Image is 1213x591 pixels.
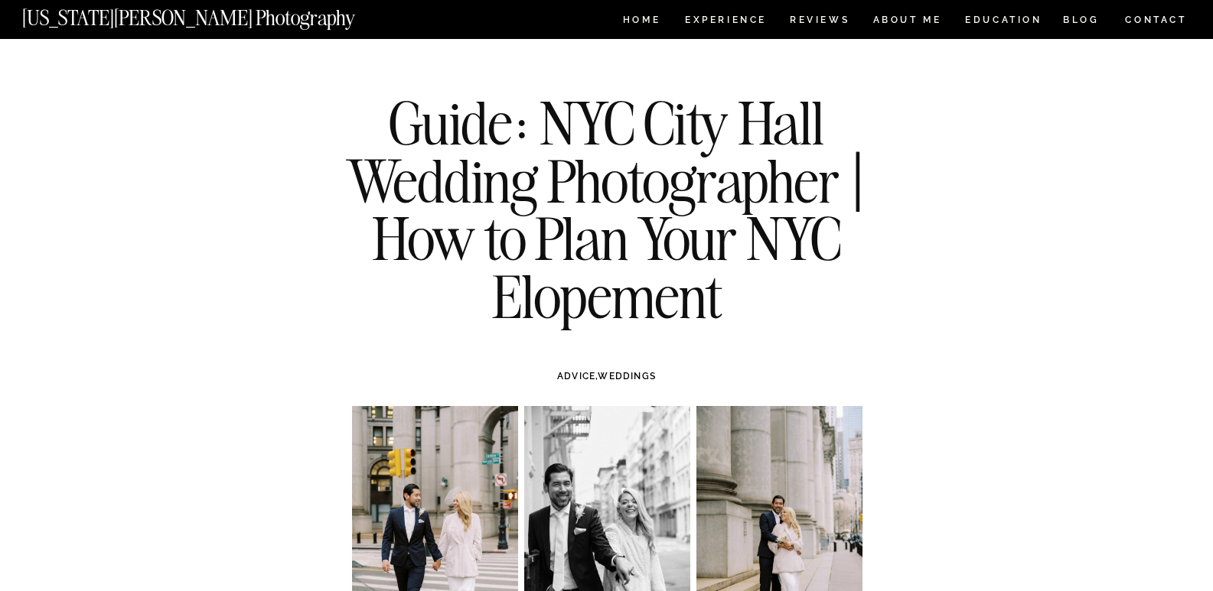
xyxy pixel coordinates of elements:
a: CONTACT [1124,11,1188,28]
a: ABOUT ME [872,15,942,28]
a: EDUCATION [964,15,1044,28]
a: REVIEWS [790,15,847,28]
a: Experience [685,15,765,28]
a: ADVICE [557,371,595,382]
a: [US_STATE][PERSON_NAME] Photography [22,8,406,21]
h3: , [384,369,830,383]
a: HOME [620,15,664,28]
a: WEDDINGS [598,371,656,382]
h1: Guide: NYC City Hall Wedding Photographer | How to Plan Your NYC Elopement [329,94,885,325]
a: BLOG [1063,15,1100,28]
